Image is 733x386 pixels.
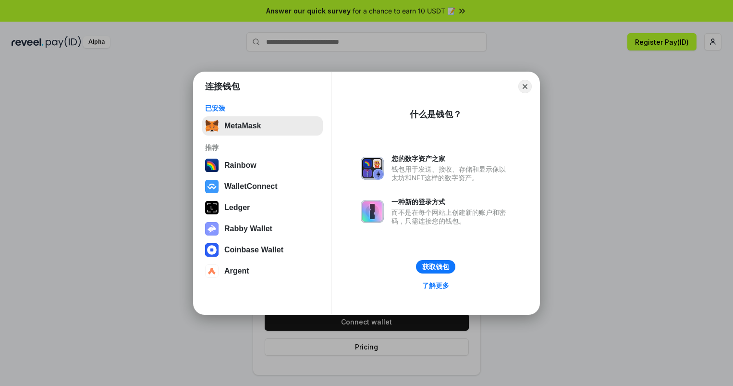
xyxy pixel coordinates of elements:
div: 一种新的登录方式 [391,198,511,206]
img: svg+xml,%3Csvg%20xmlns%3D%22http%3A%2F%2Fwww.w3.org%2F2000%2Fsvg%22%20fill%3D%22none%22%20viewBox... [361,200,384,223]
div: 了解更多 [422,281,449,290]
button: Rabby Wallet [202,219,323,238]
div: 获取钱包 [422,262,449,271]
div: WalletConnect [224,182,278,191]
div: Rabby Wallet [224,224,272,233]
button: Rainbow [202,156,323,175]
button: Ledger [202,198,323,217]
button: Argent [202,261,323,281]
button: MetaMask [202,116,323,136]
div: Ledger [224,203,250,212]
img: svg+xml,%3Csvg%20fill%3D%22none%22%20height%3D%2233%22%20viewBox%3D%220%200%2035%2033%22%20width%... [205,119,219,133]
img: svg+xml,%3Csvg%20xmlns%3D%22http%3A%2F%2Fwww.w3.org%2F2000%2Fsvg%22%20fill%3D%22none%22%20viewBox... [205,222,219,236]
img: svg+xml,%3Csvg%20width%3D%2228%22%20height%3D%2228%22%20viewBox%3D%220%200%2028%2028%22%20fill%3D... [205,264,219,278]
div: 钱包用于发送、接收、存储和显示像以太坊和NFT这样的数字资产。 [391,165,511,182]
div: 而不是在每个网站上创建新的账户和密码，只需连接您的钱包。 [391,208,511,225]
div: 您的数字资产之家 [391,154,511,163]
div: 已安装 [205,104,320,112]
button: 获取钱包 [416,260,455,274]
img: svg+xml,%3Csvg%20xmlns%3D%22http%3A%2F%2Fwww.w3.org%2F2000%2Fsvg%22%20width%3D%2228%22%20height%3... [205,201,219,214]
div: MetaMask [224,122,261,130]
div: Rainbow [224,161,257,170]
img: svg+xml,%3Csvg%20width%3D%2228%22%20height%3D%2228%22%20viewBox%3D%220%200%2028%2028%22%20fill%3D... [205,243,219,257]
h1: 连接钱包 [205,81,240,92]
button: WalletConnect [202,177,323,196]
div: Argent [224,267,249,275]
button: Close [518,80,532,93]
img: svg+xml,%3Csvg%20xmlns%3D%22http%3A%2F%2Fwww.w3.org%2F2000%2Fsvg%22%20fill%3D%22none%22%20viewBox... [361,157,384,180]
img: svg+xml,%3Csvg%20width%3D%22120%22%20height%3D%22120%22%20viewBox%3D%220%200%20120%20120%22%20fil... [205,159,219,172]
img: svg+xml,%3Csvg%20width%3D%2228%22%20height%3D%2228%22%20viewBox%3D%220%200%2028%2028%22%20fill%3D... [205,180,219,193]
button: Coinbase Wallet [202,240,323,260]
div: Coinbase Wallet [224,246,283,254]
a: 了解更多 [416,279,455,292]
div: 什么是钱包？ [410,109,462,120]
div: 推荐 [205,143,320,152]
